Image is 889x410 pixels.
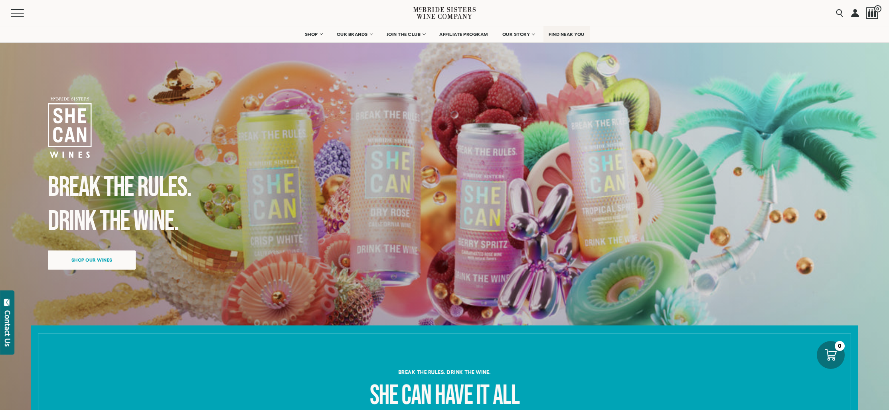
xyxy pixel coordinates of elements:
span: the [104,171,134,204]
span: Drink [48,205,96,238]
span: JOIN THE CLUB [387,32,421,37]
a: AFFILIATE PROGRAM [434,26,493,42]
span: FIND NEAR YOU [549,32,585,37]
span: Rules. [137,171,191,204]
a: SHOP [300,26,328,42]
a: OUR BRANDS [332,26,377,42]
a: JOIN THE CLUB [381,26,431,42]
span: OUR STORY [502,32,530,37]
span: AFFILIATE PROGRAM [439,32,488,37]
a: FIND NEAR YOU [543,26,590,42]
a: OUR STORY [497,26,540,42]
span: Shop our wines [57,252,126,268]
div: Contact Us [4,310,12,347]
span: Wine. [133,205,178,238]
span: 0 [874,5,881,12]
a: Shop our wines [48,250,136,270]
span: the [100,205,130,238]
span: SHOP [305,32,318,37]
h6: Break the rules. Drink the Wine. [153,369,736,375]
span: Break [48,171,100,204]
div: 0 [835,341,845,351]
button: Mobile Menu Trigger [11,9,40,17]
span: OUR BRANDS [337,32,368,37]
